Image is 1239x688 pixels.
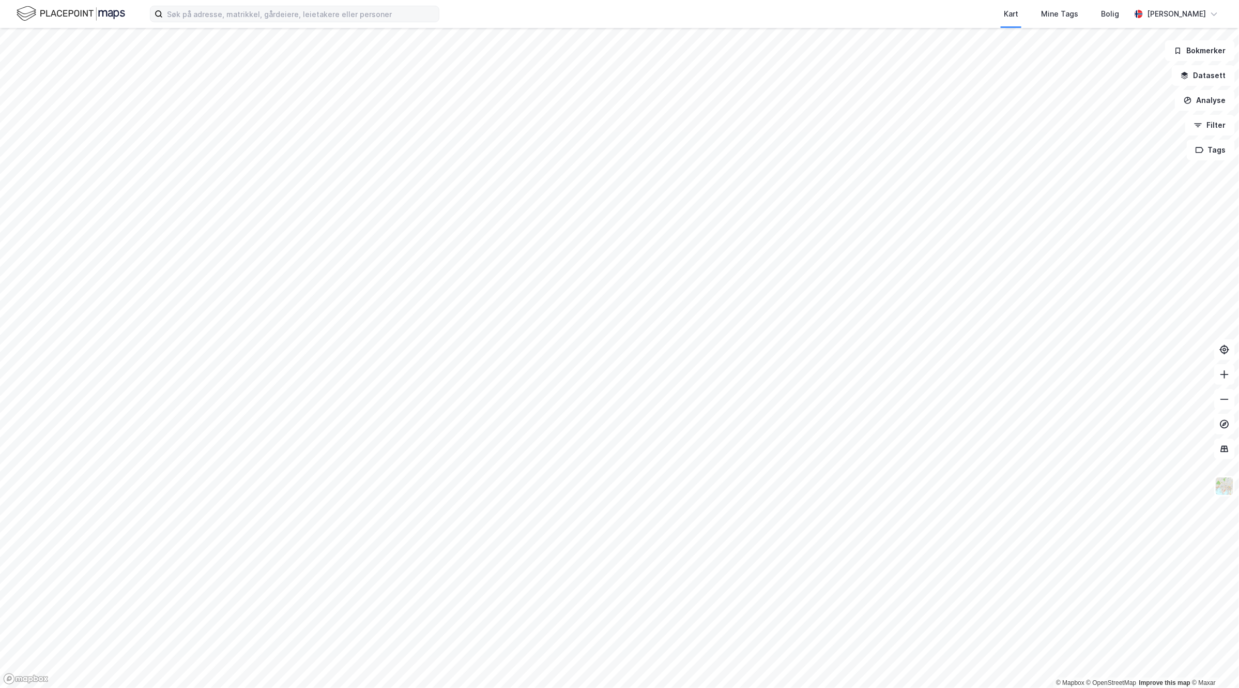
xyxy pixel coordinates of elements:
[1185,115,1235,136] button: Filter
[1087,679,1137,686] a: OpenStreetMap
[1172,65,1235,86] button: Datasett
[3,673,49,685] a: Mapbox homepage
[1147,8,1206,20] div: [PERSON_NAME]
[1215,476,1234,496] img: Z
[163,6,439,22] input: Søk på adresse, matrikkel, gårdeiere, leietakere eller personer
[1187,140,1235,160] button: Tags
[1165,40,1235,61] button: Bokmerker
[1101,8,1119,20] div: Bolig
[1056,679,1084,686] a: Mapbox
[1004,8,1018,20] div: Kart
[1187,638,1239,688] iframe: Chat Widget
[1175,90,1235,111] button: Analyse
[17,5,125,23] img: logo.f888ab2527a4732fd821a326f86c7f29.svg
[1139,679,1190,686] a: Improve this map
[1041,8,1078,20] div: Mine Tags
